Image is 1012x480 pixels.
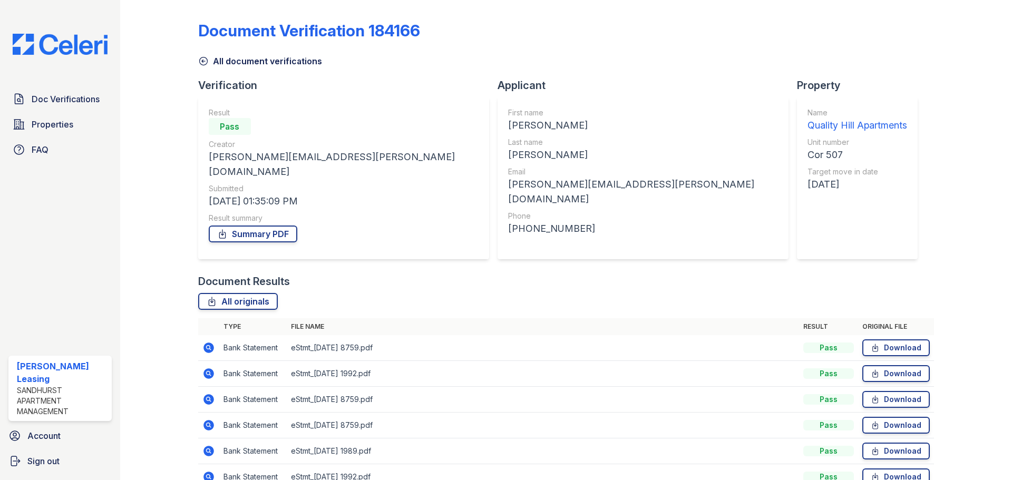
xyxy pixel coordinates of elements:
a: Download [862,391,930,408]
div: [PERSON_NAME] [508,148,778,162]
a: All originals [198,293,278,310]
div: Result summary [209,213,479,223]
td: Bank Statement [219,361,287,387]
img: CE_Logo_Blue-a8612792a0a2168367f1c8372b55b34899dd931a85d93a1a3d3e32e68fde9ad4.png [4,34,116,55]
td: eStmt_[DATE] 1989.pdf [287,438,799,464]
div: Pass [803,368,854,379]
a: Name Quality Hill Apartments [807,107,907,133]
div: Document Results [198,274,290,289]
td: eStmt_[DATE] 1992.pdf [287,361,799,387]
td: Bank Statement [219,335,287,361]
div: Result [209,107,479,118]
div: [PERSON_NAME][EMAIL_ADDRESS][PERSON_NAME][DOMAIN_NAME] [209,150,479,179]
a: Properties [8,114,112,135]
div: Applicant [498,78,797,93]
a: Download [862,339,930,356]
div: Last name [508,137,778,148]
a: Sign out [4,450,116,472]
th: File name [287,318,799,335]
div: Creator [209,139,479,150]
div: [PHONE_NUMBER] [508,221,778,236]
td: eStmt_[DATE] 8759.pdf [287,413,799,438]
a: Download [862,443,930,459]
div: Phone [508,211,778,221]
a: Summary PDF [209,226,297,242]
div: Cor 507 [807,148,907,162]
span: FAQ [32,143,48,156]
span: Sign out [27,455,60,467]
div: Name [807,107,907,118]
div: Pass [803,420,854,430]
a: Download [862,417,930,434]
span: Properties [32,118,73,131]
div: First name [508,107,778,118]
a: Doc Verifications [8,89,112,110]
a: All document verifications [198,55,322,67]
div: [DATE] 01:35:09 PM [209,194,479,209]
div: Property [797,78,926,93]
div: Unit number [807,137,907,148]
div: Pass [803,394,854,405]
div: [PERSON_NAME] Leasing [17,360,108,385]
th: Original file [858,318,934,335]
a: FAQ [8,139,112,160]
td: eStmt_[DATE] 8759.pdf [287,335,799,361]
a: Download [862,365,930,382]
div: Email [508,166,778,177]
th: Type [219,318,287,335]
th: Result [799,318,858,335]
div: [PERSON_NAME] [508,118,778,133]
span: Doc Verifications [32,93,100,105]
div: Verification [198,78,498,93]
td: eStmt_[DATE] 8759.pdf [287,387,799,413]
a: Account [4,425,116,446]
div: Sandhurst Apartment Management [17,385,108,417]
td: Bank Statement [219,413,287,438]
div: [DATE] [807,177,907,192]
div: Pass [803,342,854,353]
div: Pass [209,118,251,135]
span: Account [27,429,61,442]
div: Quality Hill Apartments [807,118,907,133]
div: Target move in date [807,166,907,177]
td: Bank Statement [219,438,287,464]
div: Submitted [209,183,479,194]
div: Document Verification 184166 [198,21,420,40]
div: [PERSON_NAME][EMAIL_ADDRESS][PERSON_NAME][DOMAIN_NAME] [508,177,778,207]
td: Bank Statement [219,387,287,413]
div: Pass [803,446,854,456]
